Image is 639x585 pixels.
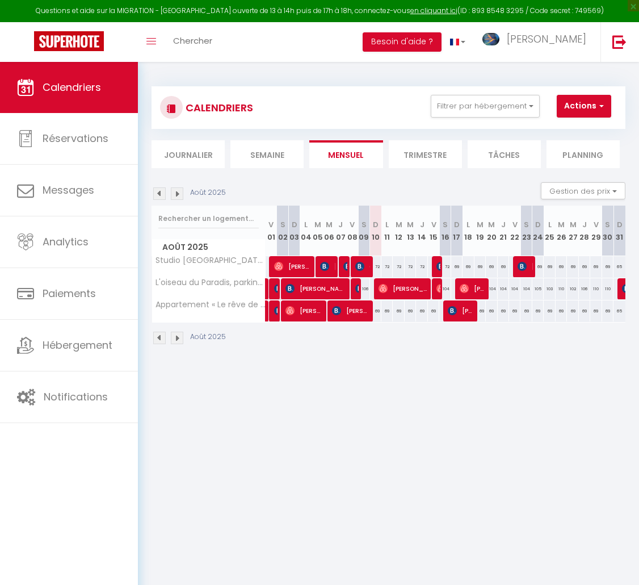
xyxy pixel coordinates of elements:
[466,219,470,230] abbr: L
[520,300,532,321] div: 69
[428,300,439,321] div: 69
[280,219,285,230] abbr: S
[570,219,577,230] abbr: M
[381,256,393,277] div: 72
[285,278,346,299] span: [PERSON_NAME]
[320,256,335,277] span: [PERSON_NAME]
[355,278,359,299] span: [PERSON_NAME]
[355,256,371,277] span: Oval Philippe
[274,300,278,321] span: [PERSON_NAME]
[190,332,226,342] p: Août 2025
[524,219,529,230] abbr: S
[304,219,308,230] abbr: L
[590,206,602,256] th: 29
[335,206,346,256] th: 07
[416,206,427,256] th: 14
[520,278,532,299] div: 104
[370,300,381,321] div: 69
[300,206,312,256] th: 04
[443,219,448,230] abbr: S
[268,219,274,230] abbr: V
[590,278,602,299] div: 110
[579,300,590,321] div: 69
[579,206,590,256] th: 28
[460,278,486,299] span: [PERSON_NAME]
[396,219,402,230] abbr: M
[544,278,555,299] div: 103
[451,256,463,277] div: 69
[358,206,369,256] th: 09
[509,300,520,321] div: 69
[338,219,343,230] abbr: J
[373,219,379,230] abbr: D
[602,206,613,256] th: 30
[381,300,393,321] div: 69
[292,219,297,230] abbr: D
[567,278,578,299] div: 102
[385,219,389,230] abbr: L
[556,206,567,256] th: 26
[393,300,404,321] div: 69
[44,390,108,404] span: Notifications
[544,300,555,321] div: 69
[288,206,300,256] th: 03
[274,278,278,299] span: [PERSON_NAME]
[358,278,369,299] div: 106
[474,22,600,62] a: ... [PERSON_NAME]
[165,22,221,62] a: Chercher
[347,206,358,256] th: 08
[154,300,267,309] span: Appartement « Le rêve de [PERSON_NAME] » - Climatisation, wifi
[420,219,424,230] abbr: J
[428,206,439,256] th: 15
[474,256,486,277] div: 69
[582,219,587,230] abbr: J
[370,256,381,277] div: 72
[381,206,393,256] th: 11
[556,278,567,299] div: 110
[361,219,367,230] abbr: S
[173,35,212,47] span: Chercher
[183,95,253,120] h3: CALENDRIERS
[567,300,578,321] div: 69
[370,206,381,256] th: 10
[512,219,518,230] abbr: V
[312,206,323,256] th: 05
[389,140,462,168] li: Trimestre
[498,300,509,321] div: 69
[323,206,335,256] th: 06
[343,256,347,277] span: [PERSON_NAME]
[314,219,321,230] abbr: M
[439,206,451,256] th: 16
[567,256,578,277] div: 69
[454,219,460,230] abbr: D
[158,208,259,229] input: Rechercher un logement...
[498,206,509,256] th: 21
[613,256,625,277] div: 65
[405,300,416,321] div: 69
[266,206,277,256] th: 01
[488,219,495,230] abbr: M
[556,300,567,321] div: 69
[448,300,474,321] span: [PERSON_NAME]
[548,219,552,230] abbr: L
[363,32,442,52] button: Besoin d'aide ?
[34,31,104,51] img: Super Booking
[498,278,509,299] div: 104
[532,300,544,321] div: 69
[463,256,474,277] div: 69
[277,206,288,256] th: 02
[309,140,382,168] li: Mensuel
[274,256,312,277] span: [PERSON_NAME]
[332,300,370,321] span: [PERSON_NAME]
[410,6,457,15] a: en cliquant ici
[617,219,623,230] abbr: D
[498,256,509,277] div: 69
[43,286,96,300] span: Paiements
[405,256,416,277] div: 72
[431,95,540,118] button: Filtrer par hébergement
[605,219,610,230] abbr: S
[405,206,416,256] th: 13
[602,278,613,299] div: 110
[486,300,497,321] div: 69
[509,278,520,299] div: 104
